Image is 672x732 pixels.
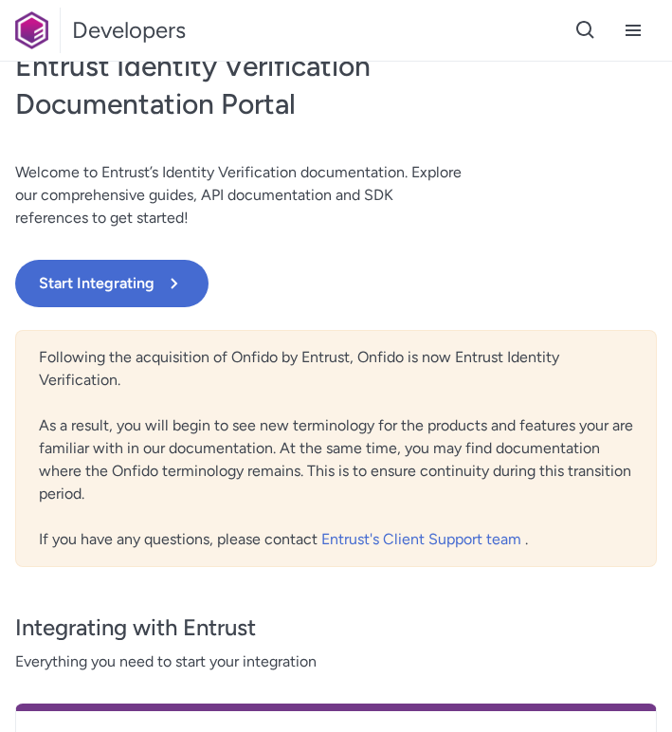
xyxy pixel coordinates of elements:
[15,613,657,643] h3: Integrating with Entrust
[15,161,464,229] p: Welcome to Entrust’s Identity Verification documentation. Explore our comprehensive guides, API d...
[15,260,209,307] button: Start Integrating
[622,19,645,42] svg: Open navigation menu button
[72,15,186,46] h1: Developers
[15,11,48,49] img: Onfido Logo
[15,47,464,123] h1: Entrust Identity Verification Documentation Portal
[609,7,657,54] button: Open navigation menu button
[15,260,464,307] a: Start Integrating
[321,530,525,548] a: Entrust's Client Support team
[15,650,657,673] span: Everything you need to start your integration
[562,7,609,54] button: Open search button
[574,19,597,42] svg: Open search button
[15,330,657,567] div: Following the acquisition of Onfido by Entrust, Onfido is now Entrust Identity Verification. As a...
